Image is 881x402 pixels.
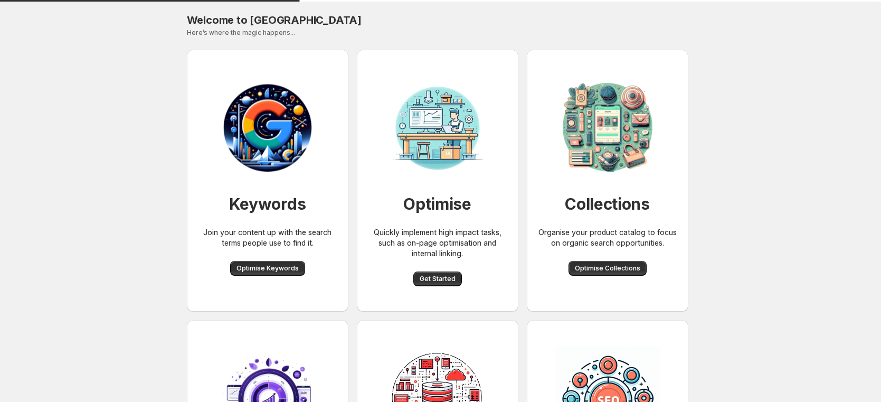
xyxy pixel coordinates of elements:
p: Here’s where the magic happens... [187,29,688,37]
button: Optimise Keywords [230,261,305,276]
span: Optimise Collections [575,264,640,273]
h1: Keywords [229,193,306,214]
p: Organise your product catalog to focus on organic search opportunities. [535,227,680,248]
h1: Collections [565,193,650,214]
span: Get Started [420,275,456,283]
p: Quickly implement high impact tasks, such as on-page optimisation and internal linking. [365,227,510,259]
img: Collection organisation for SEO [555,75,660,181]
span: Welcome to [GEOGRAPHIC_DATA] [187,14,362,26]
img: Workbench for SEO [385,75,490,181]
img: Workbench for SEO [215,75,320,181]
button: Get Started [413,272,462,286]
h1: Optimise [403,193,471,214]
p: Join your content up with the search terms people use to find it. [195,227,340,248]
button: Optimise Collections [569,261,647,276]
span: Optimise Keywords [236,264,299,273]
